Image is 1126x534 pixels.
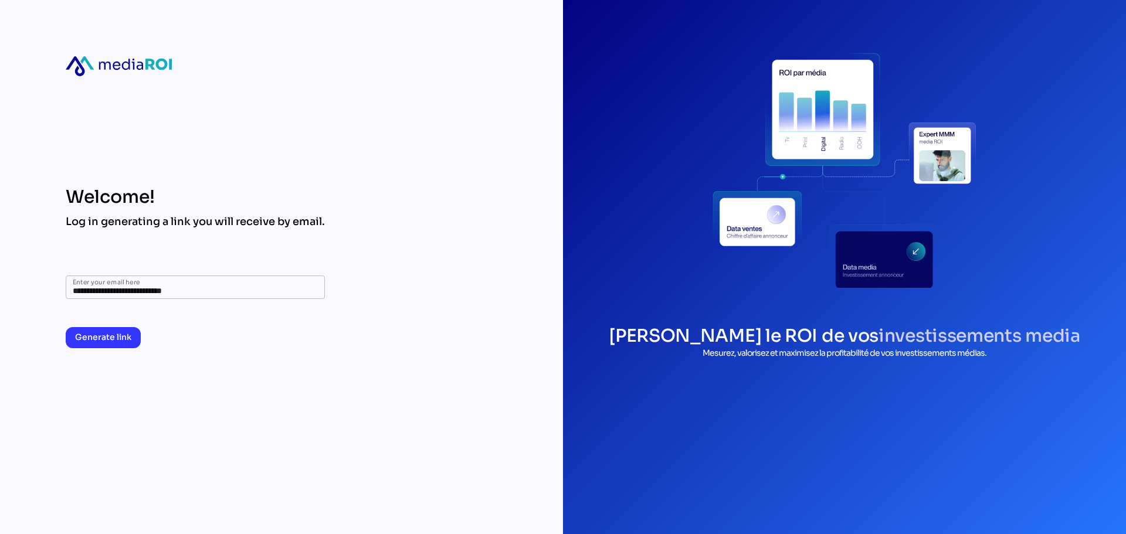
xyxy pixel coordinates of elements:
[73,275,318,299] input: Enter your email here
[66,56,172,76] div: mediaroi
[66,186,325,208] div: Welcome!
[75,330,131,344] span: Generate link
[66,327,141,348] button: Generate link
[713,38,976,301] div: login
[879,325,1080,347] span: investissements media
[66,215,325,229] div: Log in generating a link you will receive by email.
[609,325,1080,347] h1: [PERSON_NAME] le ROI de vos
[609,347,1080,359] p: Mesurez, valorisez et maximisez la profitabilité de vos investissements médias.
